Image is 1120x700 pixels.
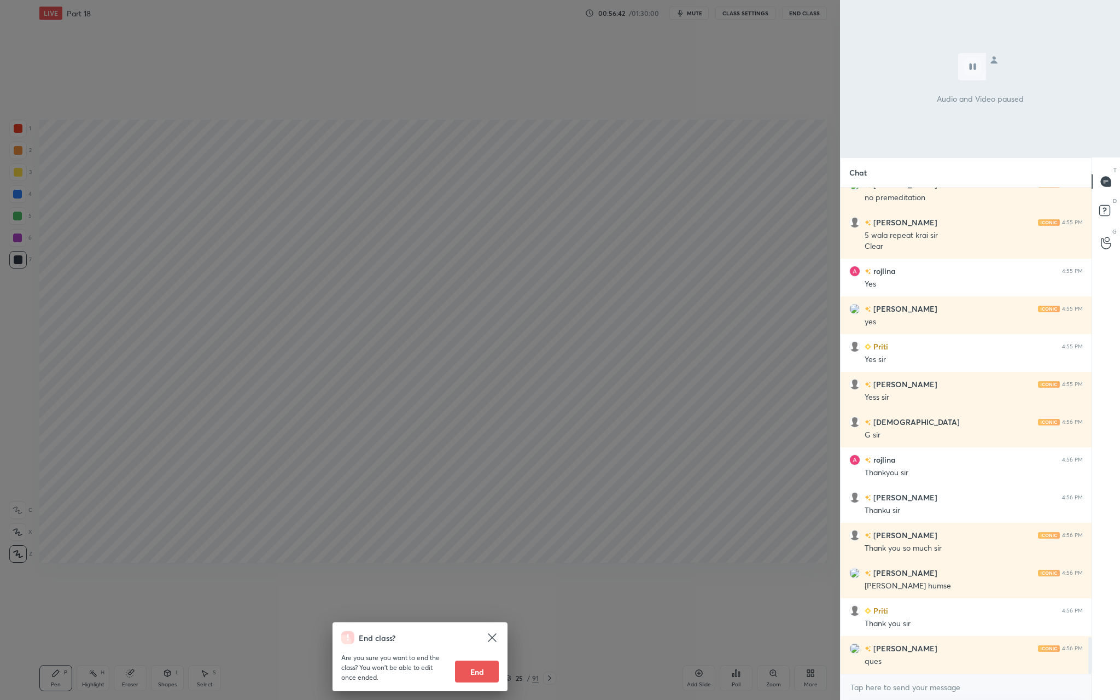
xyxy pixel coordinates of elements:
p: Are you sure you want to end the class? You won’t be able to edit once ended. [341,653,446,682]
p: Chat [841,158,876,187]
div: ques [865,656,1083,667]
div: Thanku sir [865,505,1083,516]
img: default.png [849,341,860,352]
p: T [1113,166,1117,174]
h6: Priti [871,605,888,616]
img: no-rating-badge.077c3623.svg [865,419,871,425]
div: G sir [865,430,1083,441]
div: Yess sir [865,392,1083,403]
img: default.png [849,530,860,541]
div: yes [865,317,1083,328]
img: 3 [849,643,860,654]
div: 4:56 PM [1062,419,1083,425]
h6: [PERSON_NAME] [871,567,937,579]
img: default.png [849,217,860,228]
div: 4:55 PM [1062,219,1083,226]
div: 4:55 PM [1062,306,1083,312]
div: 4:55 PM [1062,381,1083,388]
h6: Priti [871,341,888,352]
div: [PERSON_NAME] humse [865,581,1083,592]
img: no-rating-badge.077c3623.svg [865,220,871,226]
div: Thank you sir [865,619,1083,629]
img: Learner_Badge_beginner_1_8b307cf2a0.svg [865,343,871,350]
p: Audio and Video paused [937,93,1024,104]
h4: End class? [359,632,395,644]
img: iconic-light.a09c19a4.png [1038,645,1060,652]
h6: [PERSON_NAME] [871,303,937,314]
div: 4:56 PM [1062,494,1083,501]
p: D [1113,197,1117,205]
img: no-rating-badge.077c3623.svg [865,269,871,275]
h6: [PERSON_NAME] [871,529,937,541]
img: iconic-light.a09c19a4.png [1038,532,1060,539]
img: default.png [849,492,860,503]
h6: [PERSON_NAME] [871,378,937,390]
div: 4:56 PM [1062,457,1083,463]
div: 4:56 PM [1062,570,1083,576]
div: Thankyou sir [865,468,1083,479]
button: End [455,661,499,682]
div: 4:56 PM [1062,608,1083,614]
img: no-rating-badge.077c3623.svg [865,646,871,652]
img: no-rating-badge.077c3623.svg [865,382,871,388]
h6: rojlina [871,265,896,277]
img: default.png [849,379,860,390]
img: iconic-light.a09c19a4.png [1038,306,1060,312]
img: default.png [849,417,860,428]
img: 3 [849,304,860,314]
img: no-rating-badge.077c3623.svg [865,457,871,463]
img: no-rating-badge.077c3623.svg [865,306,871,312]
img: no-rating-badge.077c3623.svg [865,533,871,539]
img: no-rating-badge.077c3623.svg [865,570,871,576]
div: no premeditation [865,192,1083,203]
div: 4:56 PM [1062,645,1083,652]
div: Clear [865,241,1083,252]
h6: [PERSON_NAME] [871,217,937,228]
img: 3 [849,266,860,277]
img: 3 [849,454,860,465]
img: iconic-light.a09c19a4.png [1038,570,1060,576]
img: iconic-light.a09c19a4.png [1038,219,1060,226]
h6: [PERSON_NAME] [871,492,937,503]
img: no-rating-badge.077c3623.svg [865,495,871,501]
img: 3 [849,568,860,579]
div: Yes [865,279,1083,290]
div: 4:55 PM [1062,343,1083,350]
h6: [PERSON_NAME] [871,643,937,654]
div: grid [841,188,1092,674]
img: default.png [849,605,860,616]
div: Yes sir [865,354,1083,365]
div: 5 wala repeat krai sir [865,230,1083,241]
img: iconic-light.a09c19a4.png [1038,419,1060,425]
div: 4:56 PM [1062,532,1083,539]
p: G [1112,227,1117,236]
img: Learner_Badge_beginner_1_8b307cf2a0.svg [865,608,871,614]
h6: [DEMOGRAPHIC_DATA] [871,416,960,428]
img: iconic-light.a09c19a4.png [1038,381,1060,388]
div: 4:55 PM [1062,268,1083,275]
h6: rojlina [871,454,896,465]
div: Thank you so much sir [865,543,1083,554]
